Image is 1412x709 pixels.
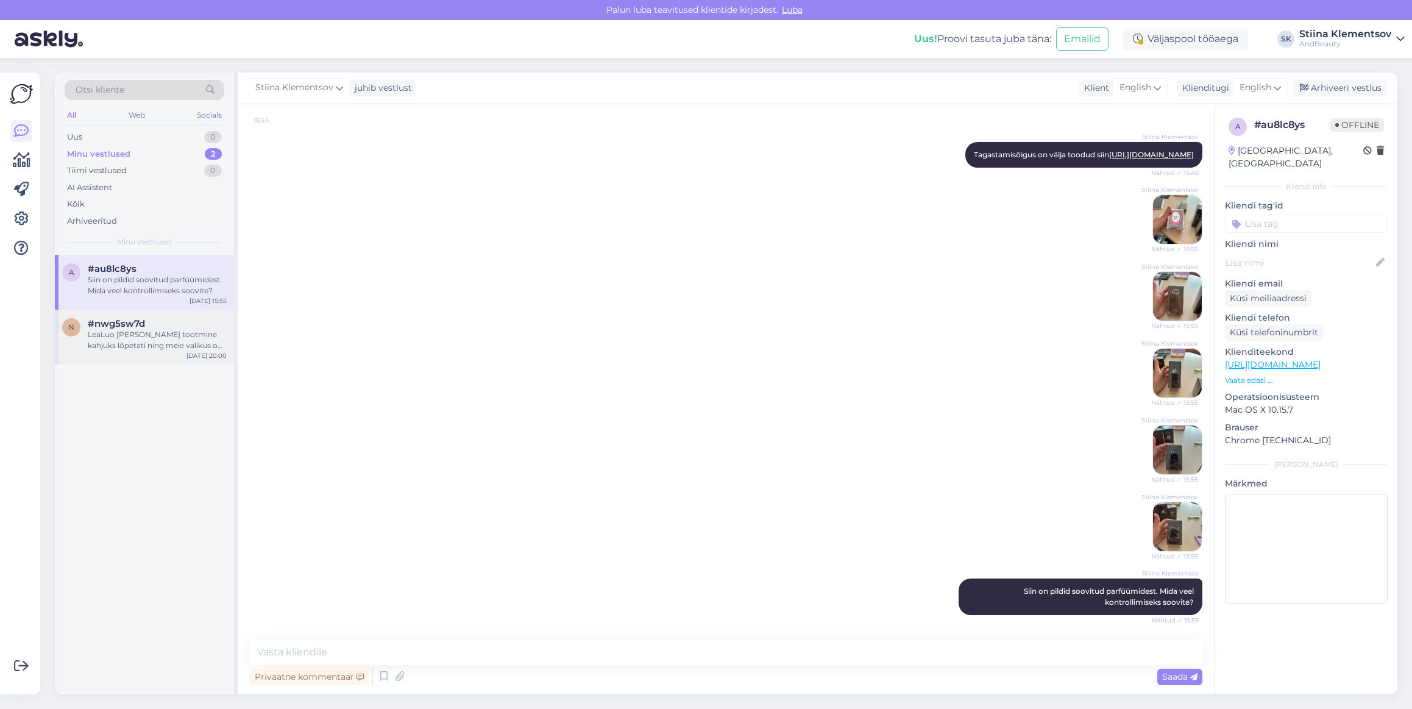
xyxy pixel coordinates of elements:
[1254,118,1330,132] div: # au8lc8ys
[1225,477,1388,490] p: Märkmed
[1123,28,1248,50] div: Väljaspool tööaega
[1225,404,1388,416] p: Mac OS X 10.15.7
[1141,339,1198,348] span: Stiina Klementsov
[1141,185,1198,194] span: Stiina Klementsov
[126,107,147,123] div: Web
[205,148,222,160] div: 2
[1151,244,1198,254] span: Nähtud ✓ 15:55
[1299,39,1391,49] div: AndBeauty
[1142,132,1199,141] span: Stiina Klementsov
[1225,324,1323,341] div: Küsi telefoninumbrit
[1225,434,1388,447] p: Chrome [TECHNICAL_ID]
[1225,215,1388,233] input: Lisa tag
[1299,29,1391,39] div: Stiina Klementsov
[1225,290,1311,307] div: Küsi meiliaadressi
[186,351,227,360] div: [DATE] 20:00
[1141,416,1198,425] span: Stiina Klementsov
[1240,81,1271,94] span: English
[914,33,937,45] b: Uus!
[1330,118,1384,132] span: Offline
[1119,81,1151,94] span: English
[1225,199,1388,212] p: Kliendi tag'id
[1141,262,1198,271] span: Stiina Klementsov
[1225,238,1388,251] p: Kliendi nimi
[255,81,333,94] span: Stiina Klementsov
[1235,122,1241,131] span: a
[254,116,299,125] span: 15:44
[1153,349,1202,397] img: Attachment
[1056,27,1109,51] button: Emailid
[76,84,124,96] span: Otsi kliente
[1226,256,1374,269] input: Lisa nimi
[1079,82,1109,94] div: Klient
[10,82,33,105] img: Askly Logo
[1153,272,1202,321] img: Attachment
[1225,277,1388,290] p: Kliendi email
[190,296,227,305] div: [DATE] 15:55
[1229,144,1363,170] div: [GEOGRAPHIC_DATA], [GEOGRAPHIC_DATA]
[974,150,1194,159] span: Tagastamisõigus on välja toodud siin
[1152,616,1199,625] span: Nähtud ✓ 15:55
[1225,346,1388,358] p: Klienditeekond
[88,318,145,329] span: #nwg5sw7d
[65,107,79,123] div: All
[1225,181,1388,192] div: Kliendi info
[1225,391,1388,404] p: Operatsioonisüsteem
[1109,150,1194,159] a: [URL][DOMAIN_NAME]
[1151,552,1198,561] span: Nähtud ✓ 15:55
[67,165,127,177] div: Tiimi vestlused
[350,82,412,94] div: juhib vestlust
[1151,321,1198,330] span: Nähtud ✓ 15:55
[1299,29,1405,49] a: Stiina KlementsovAndBeauty
[1277,30,1294,48] div: SK
[1293,80,1386,96] div: Arhiveeri vestlus
[1151,398,1198,407] span: Nähtud ✓ 15:55
[1177,82,1229,94] div: Klienditugi
[204,131,222,143] div: 0
[69,268,74,277] span: a
[1225,359,1321,370] a: [URL][DOMAIN_NAME]
[1024,586,1196,607] span: Siin on pildid soovitud parfüümidest. Mida veel kontrollimiseks soovite?
[67,131,82,143] div: Uus
[1153,502,1202,551] img: Attachment
[1225,375,1388,386] p: Vaata edasi ...
[88,263,137,274] span: #au8lc8ys
[1162,671,1197,682] span: Saada
[194,107,224,123] div: Socials
[88,274,227,296] div: Siin on pildid soovitud parfüümidest. Mida veel kontrollimiseks soovite?
[68,322,74,332] span: n
[1151,168,1199,177] span: Nähtud ✓ 15:46
[1225,459,1388,470] div: [PERSON_NAME]
[67,198,85,210] div: Kõik
[914,32,1051,46] div: Proovi tasuta juba täna:
[117,237,172,248] span: Minu vestlused
[88,329,227,351] div: LeaLuo [PERSON_NAME] tootmine kahjuks lõpetati ning meie valikus on veel viimased tooted.
[204,165,222,177] div: 0
[1153,195,1202,244] img: Attachment
[1225,312,1388,324] p: Kliendi telefon
[1151,475,1198,484] span: Nähtud ✓ 15:55
[778,4,806,15] span: Luba
[250,669,369,685] div: Privaatne kommentaar
[67,182,112,194] div: AI Assistent
[1141,493,1198,502] span: Stiina Klementsov
[67,215,117,227] div: Arhiveeritud
[1225,421,1388,434] p: Brauser
[1142,569,1199,578] span: Stiina Klementsov
[1153,426,1202,474] img: Attachment
[67,148,130,160] div: Minu vestlused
